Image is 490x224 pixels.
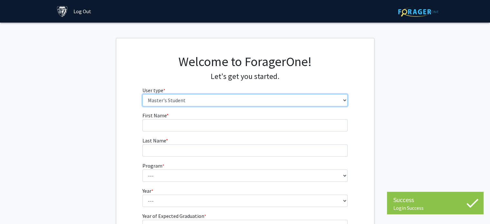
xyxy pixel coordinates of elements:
[5,195,27,219] iframe: Chat
[398,7,438,17] img: ForagerOne Logo
[393,205,477,211] div: Login Success
[57,6,68,17] img: Johns Hopkins University Logo
[142,112,167,119] span: First Name
[142,187,153,195] label: Year
[142,212,206,220] label: Year of Expected Graduation
[142,137,166,144] span: Last Name
[393,195,477,205] div: Success
[142,72,348,81] h4: Let's get you started.
[142,86,165,94] label: User type
[142,54,348,69] h1: Welcome to ForagerOne!
[142,162,164,170] label: Program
